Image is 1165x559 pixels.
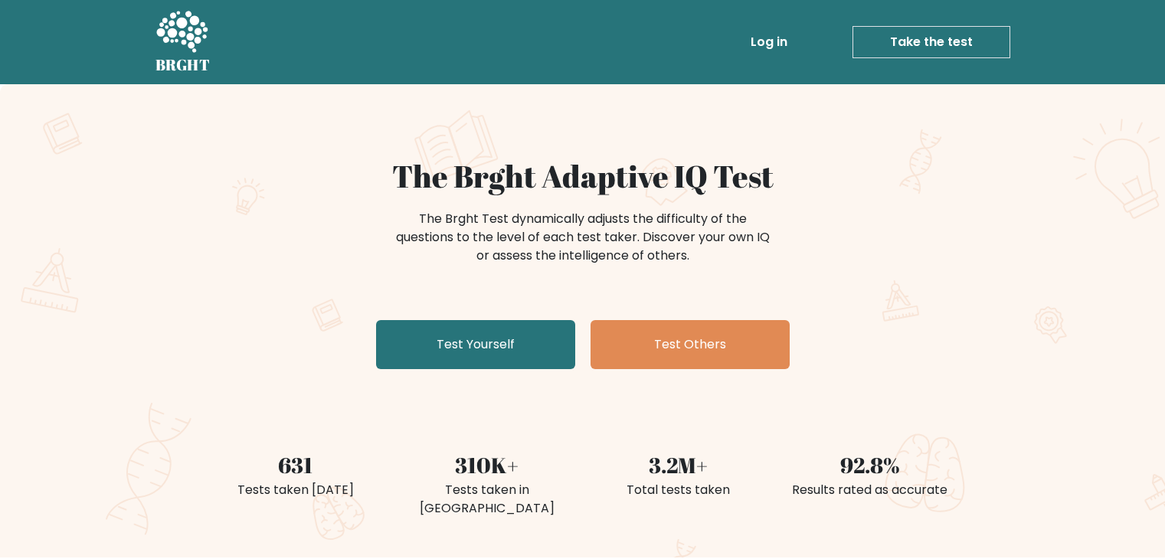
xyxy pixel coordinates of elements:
[391,210,774,265] div: The Brght Test dynamically adjusts the difficulty of the questions to the level of each test take...
[209,481,382,499] div: Tests taken [DATE]
[209,449,382,481] div: 631
[155,56,211,74] h5: BRGHT
[784,481,957,499] div: Results rated as accurate
[401,449,574,481] div: 310K+
[592,481,765,499] div: Total tests taken
[852,26,1010,58] a: Take the test
[401,481,574,518] div: Tests taken in [GEOGRAPHIC_DATA]
[784,449,957,481] div: 92.8%
[376,320,575,369] a: Test Yourself
[155,6,211,78] a: BRGHT
[592,449,765,481] div: 3.2M+
[591,320,790,369] a: Test Others
[209,158,957,195] h1: The Brght Adaptive IQ Test
[744,27,794,57] a: Log in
